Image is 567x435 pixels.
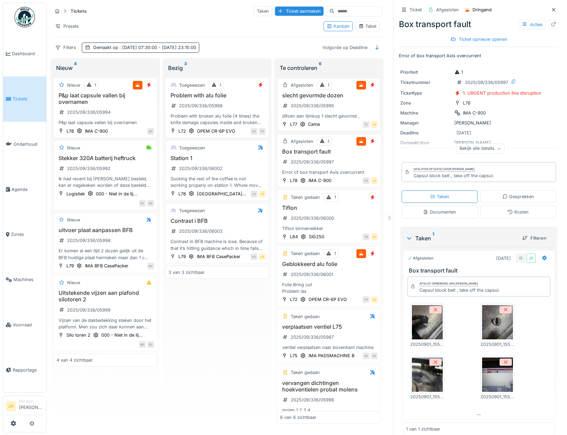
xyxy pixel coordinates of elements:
[400,110,452,116] div: Machine
[52,43,79,52] div: Filters
[67,82,80,88] div: Nieuw
[3,31,46,76] a: Dashboard
[197,253,240,260] div: IMA BFB CasePacker
[66,332,90,338] div: Silo toren 2
[291,82,313,88] div: Afgesloten
[290,233,298,240] div: L64
[496,255,511,262] div: [DATE]
[319,43,370,52] div: Volgorde op Deadline
[259,128,266,135] div: PS
[290,177,298,184] div: L78
[168,218,266,224] h3: Contrast i BFB
[280,169,378,176] div: Error of box transport Axis overcurrent
[178,128,186,134] div: L72
[519,20,546,29] div: Acties
[56,247,154,261] div: Er komen al een tijd 2 dozen gelijk uit de BFB huidige plaat hermaken maar dan 1 cm langer.
[3,302,46,348] a: Voorraad
[6,399,43,415] a: JV Manager[PERSON_NAME]
[423,209,456,215] div: Documenten
[94,82,96,88] div: 1
[291,271,333,278] div: 2025/09/336/06001
[56,317,154,330] div: Vijzen van de dakbedekking steken door het platform. Men zou zich daar kunnen aan verwonden. op d...
[66,191,85,197] div: Logistiek
[419,281,478,286] div: Afsluit opmerking van [PERSON_NAME]
[3,212,46,257] a: Zones
[56,290,154,303] h3: Uitstekende vijzen aan plafond silotoren 2
[12,50,43,57] span: Dashboard
[147,341,154,348] div: GE
[168,155,266,161] h3: Station 1
[67,237,111,244] div: 2025/09/336/05998
[371,352,378,359] div: GE
[409,267,552,274] h3: Box transport fault
[66,128,74,134] div: L78
[419,287,500,293] div: Capsul block belt , take off the capsul.
[280,205,378,211] h3: Tiflon
[13,276,43,283] span: Machines
[179,145,205,151] div: Toegewezen
[371,121,378,128] div: JV
[56,176,154,189] div: Ik had recent bij [PERSON_NAME] besteld, kan er nagekeken worden of deze besteld zijn en deze eve...
[291,250,320,257] div: Taken gedaan
[67,109,111,116] div: 2025/09/336/05994
[526,253,536,263] div: JV
[3,76,46,122] a: Tickets
[412,358,443,392] img: qukrxrm5unnosmvtl9mbafxt04oy
[291,215,334,221] div: 2025/09/336/06000
[56,64,154,72] div: Nieuw
[291,194,320,201] div: Taken gedaan
[399,18,559,31] div: Box transport fault
[363,296,369,303] div: FR
[3,347,46,392] a: Rapportage
[219,82,221,88] div: 1
[280,225,378,232] div: Tiflon binnenwikkel
[139,200,146,207] div: SV
[85,263,128,269] div: IMA BFB CasePacker
[168,176,266,189] div: Sucking the rest of the coffee is not working properly on station 1. Whole move is to weak to suc...
[371,177,378,184] div: JV
[93,44,196,51] div: Gemaakt op
[11,186,43,193] span: Agenda
[178,253,186,260] div: L79
[407,255,433,261] div: Afgesloten
[56,357,93,363] div: 4 van 4 zichtbaar
[502,193,534,200] div: Gesprekken
[280,324,378,330] h3: verplaatsen ventiel L75
[454,69,463,75] div: 1
[371,233,378,240] div: JV
[280,92,378,99] h3: slecht gevormde dozen
[13,141,43,147] span: Onderhoud
[3,122,46,167] a: Onderhoud
[327,23,350,29] div: Kanban
[179,165,223,172] div: 2025/09/336/06002
[463,110,486,116] div: IMA C-900
[19,399,43,413] li: [PERSON_NAME]
[308,121,320,128] div: Cama
[400,100,452,106] div: Zone
[197,191,247,197] div: [GEOGRAPHIC_DATA]...
[259,253,266,260] div: JV
[197,128,235,134] div: OPEM CR-6P EVO
[291,313,320,320] div: Taken gedaan
[432,234,434,242] sup: 1
[52,21,82,31] div: Presets
[179,228,223,234] div: 2025/09/336/06003
[291,369,320,376] div: Taken gedaan
[96,191,137,197] div: 000 - Niet in de lij...
[400,79,452,86] div: Ticketnummer
[56,119,154,126] div: P&p laat capsule vallen bij overnamen
[85,128,108,134] div: IMA C-900
[56,155,154,161] h3: Stekker 320A batterij heftruck
[67,279,80,286] div: Nieuw
[290,296,298,303] div: L72
[184,64,187,72] sup: 3
[414,172,494,179] div: Capsul block belt , take off the capsul.
[308,352,354,359] div: IMA PADSMACHINE B
[371,296,378,303] div: JV
[410,394,444,400] div: 20250901_155439.jpg
[280,148,378,155] h3: Box transport fault
[168,92,266,99] h3: Problem with alu folie
[168,269,205,276] div: 3 van 3 zichtbaar
[280,281,378,294] div: Folie Bring cut Problem las
[309,233,324,240] div: SIG250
